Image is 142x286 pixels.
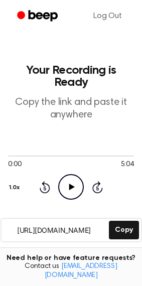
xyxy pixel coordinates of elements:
a: [EMAIL_ADDRESS][DOMAIN_NAME] [45,263,117,279]
button: 1.0x [8,179,24,196]
button: Copy [109,221,139,239]
span: Contact us [6,262,136,280]
a: Beep [10,7,67,26]
h1: Your Recording is Ready [8,64,134,88]
a: Log Out [83,4,132,28]
p: Copy the link and paste it anywhere [8,96,134,121]
span: 0:00 [8,160,21,170]
span: 5:04 [121,160,134,170]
